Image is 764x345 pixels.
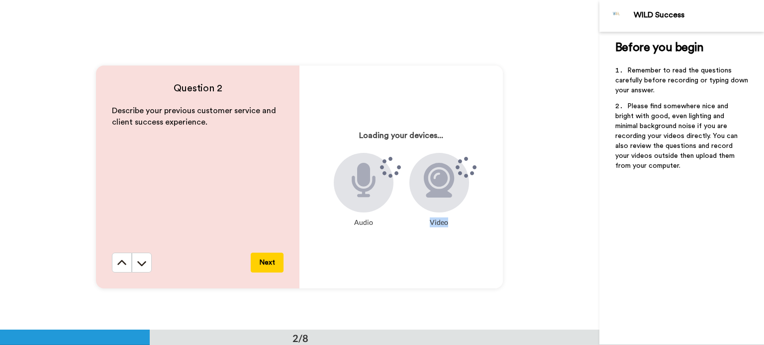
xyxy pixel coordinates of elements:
[251,253,284,273] button: Next
[615,67,750,94] span: Remember to read the questions carefully before recording or typing down your answer.
[634,10,764,20] div: WILD Success
[615,103,740,169] span: Please find somewhere nice and bright with good, even lighting and minimal background noise if yo...
[112,81,284,95] h4: Question 2
[615,42,703,54] span: Before you begin
[359,132,443,140] h3: Loading your devices...
[605,4,629,28] img: Profile Image
[349,212,378,232] div: Audio
[425,212,453,232] div: Video
[112,107,278,126] span: Describe your previous customer service and client success experience.
[277,331,324,345] div: 2/8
